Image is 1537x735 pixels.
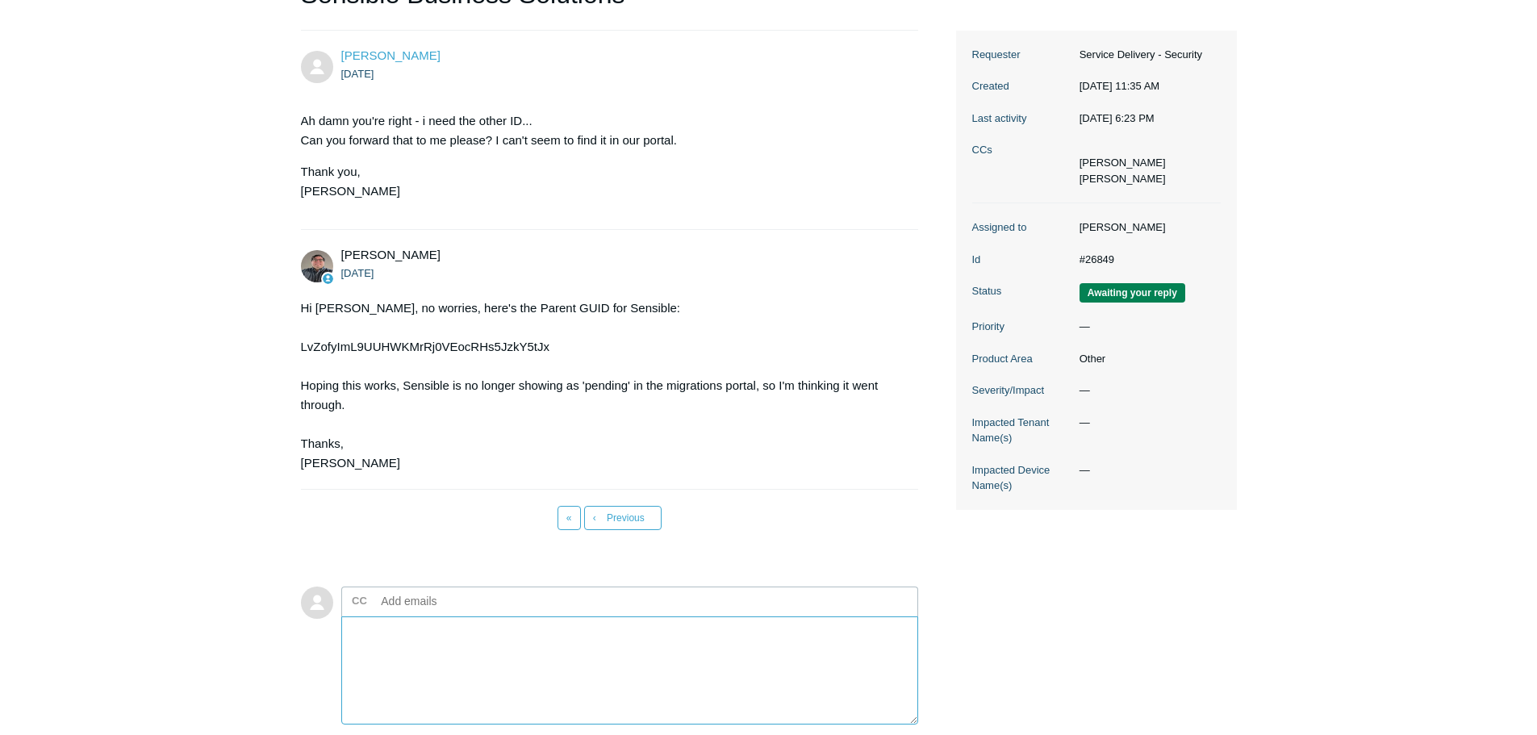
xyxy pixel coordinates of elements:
span: Previous [607,512,645,524]
dt: Priority [972,319,1071,335]
dd: [PERSON_NAME] [1071,219,1221,236]
dt: Requester [972,47,1071,63]
span: « [566,512,572,524]
a: [PERSON_NAME] [341,48,441,62]
dt: Severity/Impact [972,382,1071,399]
span: Matt Robinson [341,248,441,261]
li: Clayton Unrein [1080,171,1166,187]
span: We are waiting for you to respond [1080,283,1185,303]
dd: — [1071,415,1221,431]
dd: Other [1071,351,1221,367]
span: Nick Luyckx [341,48,441,62]
time: 09/02/2025, 18:14 [341,68,374,80]
dd: — [1071,462,1221,478]
dt: Assigned to [972,219,1071,236]
input: Add emails [375,589,549,613]
time: 07/30/2025, 11:35 [1080,80,1159,92]
p: Ah damn you're right - i need the other ID... Can you forward that to me please? I can't seem to ... [301,111,903,150]
dd: — [1071,319,1221,335]
dt: Impacted Tenant Name(s) [972,415,1071,446]
dd: — [1071,382,1221,399]
dt: Product Area [972,351,1071,367]
dt: CCs [972,142,1071,158]
li: Nick Luyckx [1080,155,1166,171]
dt: Created [972,78,1071,94]
label: CC [352,589,367,613]
time: 09/02/2025, 18:23 [341,267,374,279]
dt: Last activity [972,111,1071,127]
a: Previous [584,506,662,530]
dd: Service Delivery - Security [1071,47,1221,63]
div: Hi [PERSON_NAME], no worries, here's the Parent GUID for Sensible: LvZofyImL9UUHWKMrRj0VEocRHs5Jz... [301,299,903,473]
textarea: Add your reply [341,616,919,725]
dd: #26849 [1071,252,1221,268]
p: Thank you, [PERSON_NAME] [301,162,903,201]
time: 09/02/2025, 18:23 [1080,112,1155,124]
span: ‹ [593,512,596,524]
dt: Status [972,283,1071,299]
dt: Id [972,252,1071,268]
dt: Impacted Device Name(s) [972,462,1071,494]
